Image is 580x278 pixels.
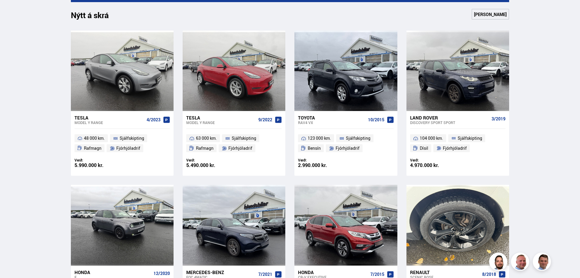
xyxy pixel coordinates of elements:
span: 104 000 km. [420,135,443,142]
div: Mercedes-Benz [186,270,256,275]
div: Renault [410,270,480,275]
span: Sjálfskipting [346,135,370,142]
div: Verð: [186,158,234,162]
span: Rafmagn [84,145,101,152]
span: Bensín [308,145,321,152]
div: 4.970.000 kr. [410,163,458,168]
div: Tesla [75,115,144,120]
button: Opna LiveChat spjallviðmót [5,2,23,21]
a: Land Rover Discovery Sport SPORT 3/2019 104 000 km. Sjálfskipting Dísil Fjórhjóladrif Verð: 4.970... [406,111,509,176]
span: 10/2015 [368,117,384,122]
a: Tesla Model Y RANGE 4/2023 48 000 km. Sjálfskipting Rafmagn Fjórhjóladrif Verð: 5.990.000 kr. [71,111,174,176]
img: siFngHWaQ9KaOqBr.png [512,253,530,272]
span: Dísil [420,145,428,152]
div: Toyota [298,115,365,120]
a: Toyota RAV4 VX 10/2015 123 000 km. Sjálfskipting Bensín Fjórhjóladrif Verð: 2.990.000 kr. [294,111,397,176]
div: Model Y RANGE [75,120,144,125]
span: Sjálfskipting [458,135,482,142]
div: Honda [75,270,151,275]
span: 7/2021 [258,272,272,277]
span: 123 000 km. [308,135,331,142]
div: Honda [298,270,368,275]
div: Verð: [410,158,458,162]
span: Fjórhjóladrif [228,145,252,152]
img: nhp88E3Fdnt1Opn2.png [490,253,508,272]
div: 5.490.000 kr. [186,163,234,168]
span: 4/2023 [147,117,161,122]
div: Land Rover [410,115,489,120]
div: Model Y RANGE [186,120,256,125]
span: Sjálfskipting [120,135,144,142]
span: Fjórhjóladrif [443,145,467,152]
div: Discovery Sport SPORT [410,120,489,125]
span: 48 000 km. [84,135,105,142]
span: 7/2015 [370,272,384,277]
span: 9/2022 [258,117,272,122]
span: 3/2019 [492,116,505,121]
div: 2.990.000 kr. [298,163,346,168]
span: 12/2020 [154,271,170,276]
div: RAV4 VX [298,120,365,125]
a: Tesla Model Y RANGE 9/2022 63 000 km. Sjálfskipting Rafmagn Fjórhjóladrif Verð: 5.490.000 kr. [183,111,285,176]
h1: Nýtt á skrá [71,11,119,23]
a: [PERSON_NAME] [472,9,509,20]
span: 63 000 km. [196,135,217,142]
span: Fjórhjóladrif [116,145,140,152]
span: Fjórhjóladrif [336,145,360,152]
div: Verð: [298,158,346,162]
span: Rafmagn [196,145,214,152]
img: FbJEzSuNWCJXmdc-.webp [534,253,552,272]
div: Tesla [186,115,256,120]
span: 8/2018 [482,272,496,277]
div: Verð: [75,158,122,162]
span: Sjálfskipting [232,135,256,142]
div: 5.990.000 kr. [75,163,122,168]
